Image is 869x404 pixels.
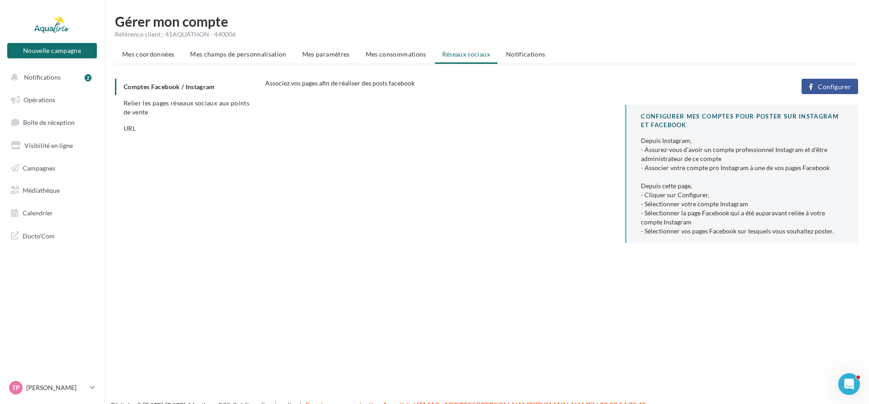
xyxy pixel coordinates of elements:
[5,181,99,200] a: Médiathèque
[265,79,415,87] span: Associez vos pages afin de réaliser des posts facebook
[24,73,61,81] span: Notifications
[302,50,350,58] span: Mes paramètres
[124,99,249,116] span: Relier les pages réseaux sociaux aux points de vente
[124,124,136,132] span: URL
[23,230,55,242] span: Docto'Com
[5,159,99,178] a: Campagnes
[818,83,851,90] span: Configurer
[115,14,858,28] h1: Gérer mon compte
[24,96,55,104] span: Opérations
[838,373,860,395] iframe: Intercom live chat
[7,43,97,58] button: Nouvelle campagne
[23,119,75,126] span: Boîte de réception
[5,68,95,87] button: Notifications 2
[641,112,844,129] div: CONFIGURER MES COMPTES POUR POSTER sur instagram et facebook
[85,74,91,81] div: 2
[23,209,53,217] span: Calendrier
[641,136,844,236] div: Depuis Instagram, - Assurez-vous d’avoir un compte professionnel Instagram et d’être administrate...
[23,186,60,194] span: Médiathèque
[802,79,858,94] button: Configurer
[5,113,99,132] a: Boîte de réception
[5,136,99,155] a: Visibilité en ligne
[23,164,55,171] span: Campagnes
[115,30,858,39] div: Référence client : 41AQUATHON - 440006
[5,204,99,223] a: Calendrier
[366,50,426,58] span: Mes consommations
[5,226,99,245] a: Docto'Com
[122,50,174,58] span: Mes coordonnées
[5,90,99,109] a: Opérations
[506,50,545,58] span: Notifications
[7,379,97,396] a: TP [PERSON_NAME]
[24,142,73,149] span: Visibilité en ligne
[12,383,20,392] span: TP
[26,383,86,392] p: [PERSON_NAME]
[190,50,286,58] span: Mes champs de personnalisation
